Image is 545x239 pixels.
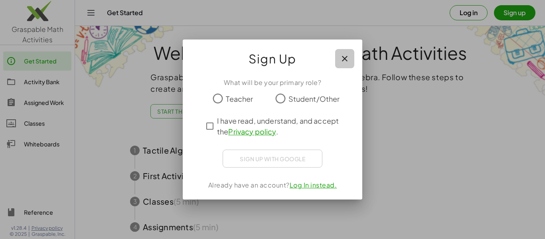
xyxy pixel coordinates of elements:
a: Log In instead. [290,181,337,189]
span: Student/Other [288,93,340,104]
div: Already have an account? [192,180,353,190]
span: Teacher [226,93,253,104]
a: Privacy policy [228,127,276,136]
span: Sign Up [249,49,296,68]
span: I have read, understand, and accept the . [217,115,342,137]
div: What will be your primary role? [192,78,353,87]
